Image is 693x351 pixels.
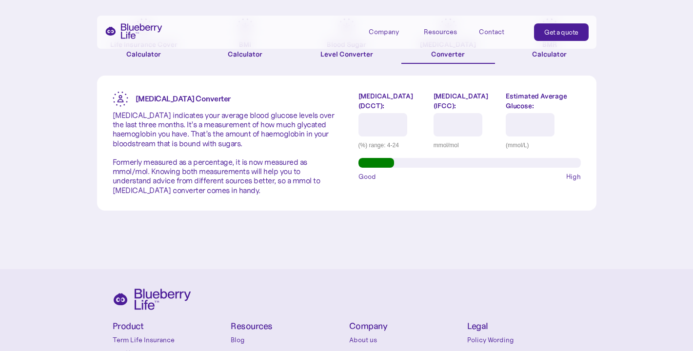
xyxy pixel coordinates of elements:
[136,94,231,103] strong: [MEDICAL_DATA] Converter
[506,91,580,111] label: Estimated Average Glucose:
[113,335,226,345] a: Term Life Insurance
[231,335,344,345] a: Blog
[358,172,376,181] span: Good
[467,335,581,345] a: Policy Wording
[467,322,581,331] h4: Legal
[358,91,426,111] label: [MEDICAL_DATA] (DCCT):
[349,322,463,331] h4: Company
[358,140,426,150] div: (%) range: 4-24
[228,39,262,59] div: BMI Calculator
[544,27,578,37] div: Get a quote
[320,39,373,59] div: Blood Sugar Level Converter
[434,91,498,111] label: [MEDICAL_DATA] (IFCC):
[424,23,468,39] div: Resources
[434,140,498,150] div: mmol/mol
[534,23,589,41] a: Get a quote
[105,23,162,39] a: home
[424,28,457,36] div: Resources
[506,140,580,150] div: (mmol/L)
[113,111,335,195] p: [MEDICAL_DATA] indicates your average blood glucose levels over the last three months. It’s a mea...
[231,322,344,331] h4: Resources
[369,23,413,39] div: Company
[479,28,504,36] div: Contact
[369,28,399,36] div: Company
[532,39,567,59] div: BMR Calculator
[349,335,463,345] a: About us
[113,322,226,331] h4: Product
[566,172,581,181] span: High
[97,39,191,59] div: Life Insurance Cover Calculator
[420,39,476,59] div: [MEDICAL_DATA] Converter
[479,23,523,39] a: Contact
